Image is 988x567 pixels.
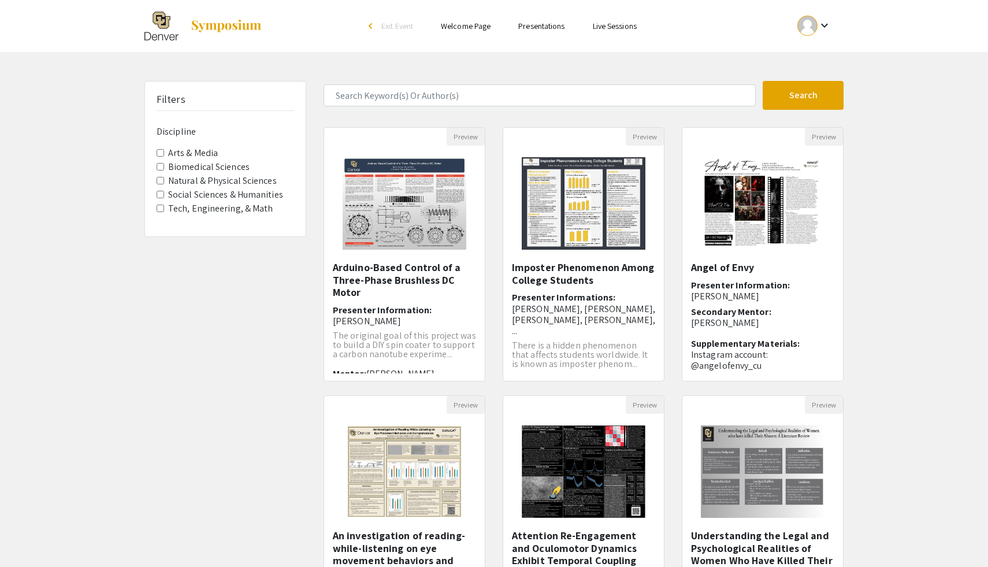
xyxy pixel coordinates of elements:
img: <p><strong>Attention Re-Engagement and Oculomotor Dynamics Exhibit Temporal Coupling</strong></p>... [510,414,656,529]
img: <p>An investigation of reading-while-listening on eye movement behaviors and comprehension</p> [335,414,474,529]
button: Expand account dropdown [785,13,844,39]
img: <p>Angel of Envy</p> [689,146,835,261]
button: Preview [626,128,664,146]
div: Open Presentation <p>Angel of Envy</p> [682,127,844,381]
mat-icon: Expand account dropdown [818,18,831,32]
label: Natural & Physical Sciences [168,174,277,188]
p: [PERSON_NAME] [691,317,834,328]
h6: Presenter Information: [333,305,476,327]
label: Arts & Media [168,146,218,160]
span: Secondary Mentor: [691,306,771,318]
img: The 2025 Research and Creative Activities Symposium (RaCAS) [144,12,179,40]
span: Mentor: [333,368,366,380]
button: Preview [805,396,843,414]
button: Preview [626,396,664,414]
label: Biomedical Sciences [168,160,250,174]
a: The 2025 Research and Creative Activities Symposium (RaCAS) [144,12,262,40]
a: Welcome Page [441,21,491,31]
button: Preview [447,128,485,146]
img: <p>Understanding the Legal and Psychological Realities of Women Who Have Killed Their Abusers: A ... [689,414,835,529]
span: [PERSON_NAME] [333,315,401,327]
h6: Presenter Information: [691,280,834,302]
div: Open Presentation <p>Imposter Phenomenon Among College Students</p> [503,127,664,381]
span: Exit Event [381,21,413,31]
a: Live Sessions [593,21,637,31]
a: Presentations [518,21,564,31]
iframe: Chat [9,515,49,558]
label: Social Sciences & Humanities [168,188,283,202]
span: There is a hidden phenomenon that affects students worldwide. It is known as imposter phenom... [512,339,648,370]
p: Instagram account: @angelofenvy_cu [691,349,834,371]
button: Search [763,81,844,110]
h6: Presenter Informations: [512,292,655,336]
img: <p>Arduino-Based Control of a Three-Phase Brushless DC Motor</p> [331,146,477,261]
h5: Filters [157,93,185,106]
button: Preview [805,128,843,146]
span: Supplementary Materials: [691,338,800,350]
div: arrow_back_ios [369,23,376,29]
h5: Angel of Envy [691,261,834,274]
p: The original goal of this project was to build a DIY spin coater to support a carbon nanotube exp... [333,331,476,359]
h5: Attention Re-Engagement and Oculomotor Dynamics Exhibit Temporal Coupling [512,529,655,567]
h6: Discipline [157,126,294,137]
button: Preview [447,396,485,414]
img: <p>Imposter Phenomenon Among College Students</p> [510,146,656,261]
div: Open Presentation <p>Arduino-Based Control of a Three-Phase Brushless DC Motor</p> [324,127,485,381]
h5: Arduino-Based Control of a Three-Phase Brushless DC Motor [333,261,476,299]
span: [PERSON_NAME] [366,368,434,380]
input: Search Keyword(s) Or Author(s) [324,84,756,106]
label: Tech, Engineering, & Math [168,202,273,216]
img: Symposium by ForagerOne [190,19,262,33]
h5: Imposter Phenomenon Among College Students [512,261,655,286]
span: [PERSON_NAME], [PERSON_NAME], [PERSON_NAME], [PERSON_NAME], ... [512,303,655,337]
span: [PERSON_NAME] [691,290,759,302]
